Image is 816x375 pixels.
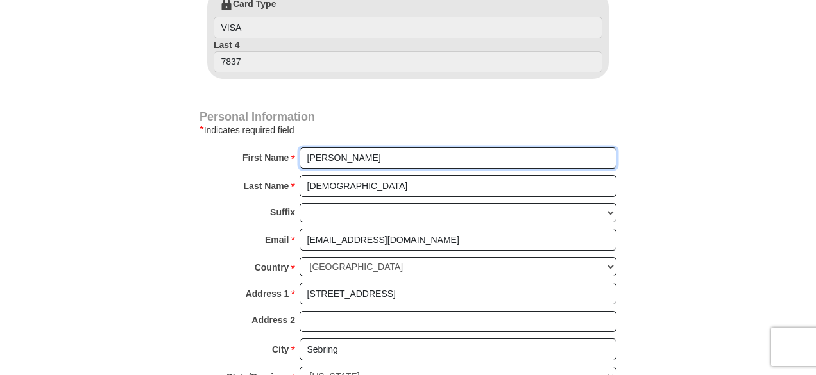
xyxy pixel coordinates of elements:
h4: Personal Information [200,112,616,122]
strong: Suffix [270,203,295,221]
input: Last 4 [214,51,602,73]
strong: Email [265,231,289,249]
strong: Address 2 [251,311,295,329]
div: Indicates required field [200,122,616,138]
strong: First Name [242,149,289,167]
strong: City [272,340,289,358]
strong: Country [255,258,289,276]
strong: Address 1 [246,285,289,303]
label: Last 4 [214,38,602,73]
input: Card Type [214,17,602,38]
strong: Last Name [244,177,289,195]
